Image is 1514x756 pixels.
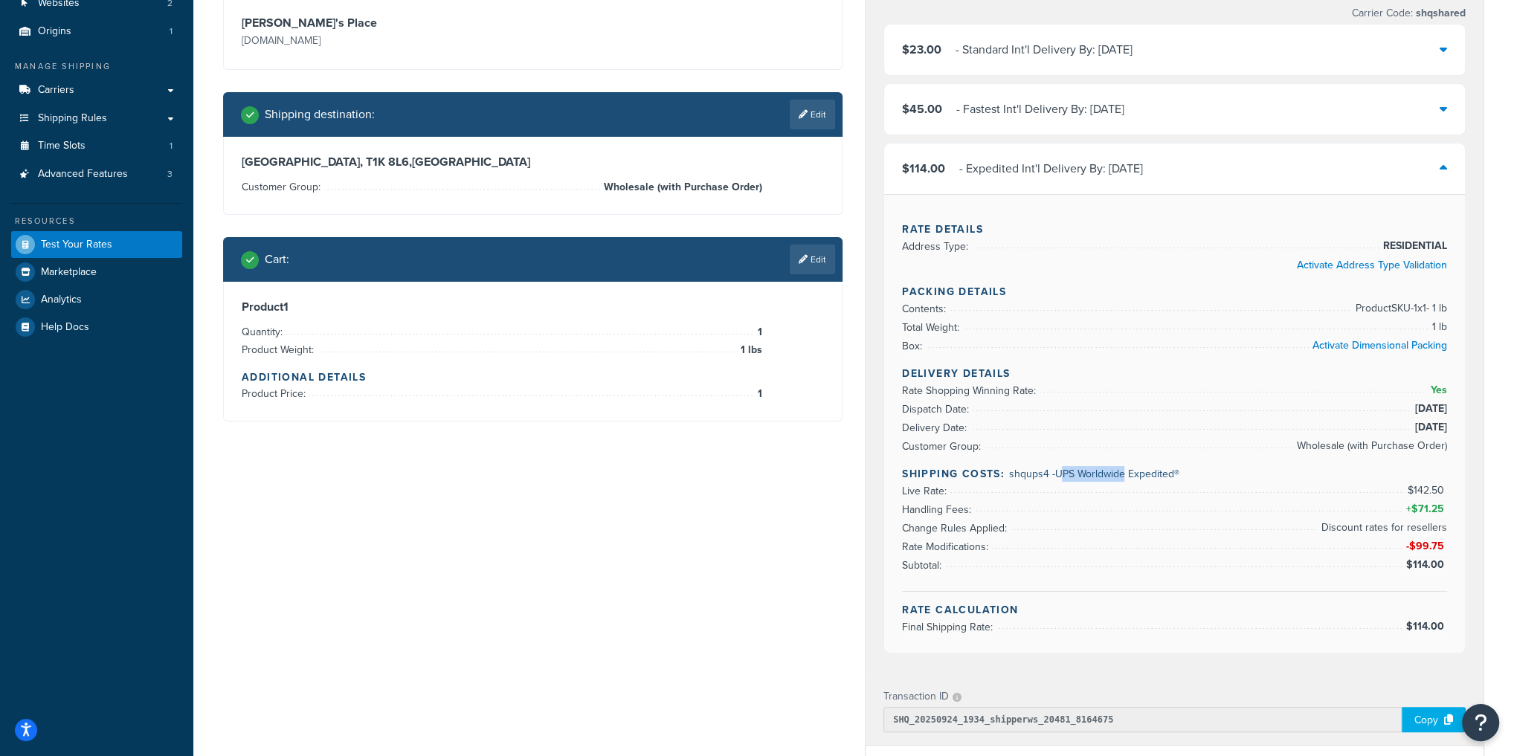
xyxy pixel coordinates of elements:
p: Carrier Code: [1352,3,1466,24]
span: Contents: [902,301,950,317]
p: Transaction ID [883,686,949,707]
h2: Shipping destination : [265,108,375,121]
li: Advanced Features [11,161,182,188]
span: -$99.75 [1405,538,1447,554]
h4: Rate Details [902,222,1447,237]
h4: Rate Calculation [902,602,1447,618]
a: Marketplace [11,259,182,285]
span: Origins [38,25,71,38]
h4: Packing Details [902,284,1447,300]
a: Time Slots1 [11,132,182,160]
a: Shipping Rules [11,105,182,132]
span: Dispatch Date: [902,401,973,417]
span: Address Type: [902,239,972,254]
span: Advanced Features [38,168,128,181]
span: 1 [170,25,173,38]
span: Change Rules Applied: [902,520,1011,536]
span: Delivery Date: [902,420,970,436]
span: $71.25 [1411,501,1447,517]
span: Shipping Rules [38,112,107,125]
span: 3 [167,168,173,181]
div: - Standard Int'l Delivery By: [DATE] [956,39,1133,60]
a: Edit [790,245,835,274]
span: $45.00 [902,100,942,117]
div: Manage Shipping [11,60,182,73]
span: Analytics [41,294,82,306]
h3: [PERSON_NAME]'s Place [242,16,529,30]
span: Yes [1427,381,1447,399]
span: Quantity: [242,324,286,340]
span: Product SKU-1 x 1 - 1 lb [1352,300,1447,317]
div: - Fastest Int'l Delivery By: [DATE] [956,99,1124,120]
span: 1 [754,385,762,403]
li: Origins [11,18,182,45]
span: Wholesale (with Purchase Order) [1293,437,1447,455]
span: $114.00 [1405,557,1447,572]
span: Live Rate: [902,483,950,499]
span: $114.00 [1405,618,1447,634]
span: Discount rates for resellers [1318,519,1447,537]
span: 1 [754,323,762,341]
p: [DOMAIN_NAME] [242,30,529,51]
a: Activate Dimensional Packing [1312,337,1447,353]
span: Carriers [38,84,74,97]
span: Total Weight: [902,320,963,335]
span: Test Your Rates [41,239,112,251]
span: Rate Modifications: [902,539,992,555]
span: Marketplace [41,266,97,279]
a: Activate Address Type Validation [1297,257,1447,273]
h4: Additional Details [242,369,824,385]
span: 1 lb [1428,318,1447,336]
h2: Cart : [265,253,289,266]
span: $142.50 [1407,482,1447,498]
a: Analytics [11,286,182,313]
a: Help Docs [11,314,182,340]
h3: [GEOGRAPHIC_DATA], T1K 8L6 , [GEOGRAPHIC_DATA] [242,155,824,169]
a: Origins1 [11,18,182,45]
span: Rate Shopping Winning Rate: [902,383,1040,398]
div: Resources [11,215,182,227]
div: - Expedited Int'l Delivery By: [DATE] [959,158,1143,179]
span: + [1402,500,1447,518]
li: Time Slots [11,132,182,160]
span: Wholesale (with Purchase Order) [600,178,762,196]
span: Box: [902,338,926,354]
a: Advanced Features3 [11,161,182,188]
span: shqups4 - UPS Worldwide Expedited® [1008,466,1179,482]
div: Copy [1402,707,1466,732]
span: Product Weight: [242,342,318,358]
button: Open Resource Center [1462,704,1499,741]
span: Customer Group: [242,179,324,195]
span: Product Price: [242,386,309,401]
h4: Shipping Costs: [902,466,1447,482]
span: RESIDENTIAL [1379,237,1447,255]
span: 1 lbs [737,341,762,359]
span: Subtotal: [902,558,945,573]
span: Help Docs [41,321,89,334]
span: $23.00 [902,41,941,58]
span: Customer Group: [902,439,985,454]
span: shqshared [1413,5,1466,21]
span: Time Slots [38,140,86,152]
span: $114.00 [902,160,945,177]
span: 1 [170,140,173,152]
span: Final Shipping Rate: [902,619,996,635]
h3: Product 1 [242,300,824,314]
span: [DATE] [1411,400,1447,418]
span: [DATE] [1411,419,1447,436]
a: Test Your Rates [11,231,182,258]
a: Edit [790,100,835,129]
h4: Delivery Details [902,366,1447,381]
span: Handling Fees: [902,502,975,517]
a: Carriers [11,77,182,104]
